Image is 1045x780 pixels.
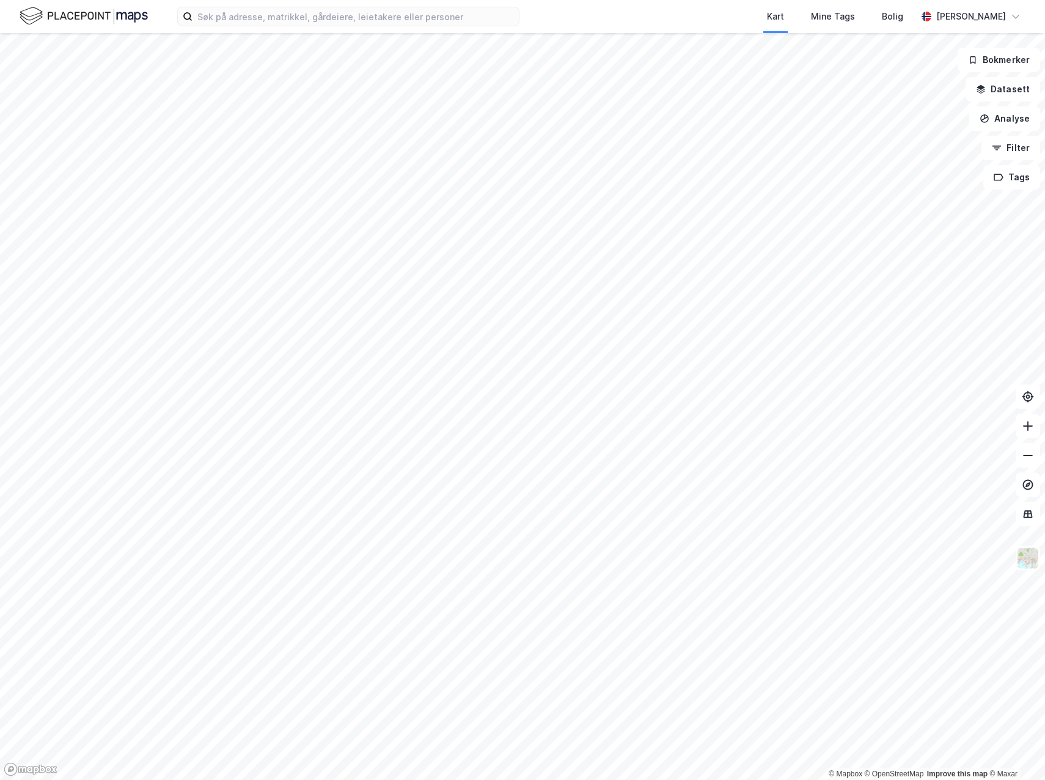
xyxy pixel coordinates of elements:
[981,136,1040,160] button: Filter
[927,770,988,778] a: Improve this map
[829,770,862,778] a: Mapbox
[4,762,57,776] a: Mapbox homepage
[811,9,855,24] div: Mine Tags
[20,6,148,27] img: logo.f888ab2527a4732fd821a326f86c7f29.svg
[882,9,903,24] div: Bolig
[969,106,1040,131] button: Analyse
[767,9,784,24] div: Kart
[1016,546,1039,570] img: Z
[984,721,1045,780] div: Kontrollprogram for chat
[983,165,1040,189] button: Tags
[966,77,1040,101] button: Datasett
[958,48,1040,72] button: Bokmerker
[936,9,1006,24] div: [PERSON_NAME]
[984,721,1045,780] iframe: Chat Widget
[193,7,519,26] input: Søk på adresse, matrikkel, gårdeiere, leietakere eller personer
[865,770,924,778] a: OpenStreetMap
